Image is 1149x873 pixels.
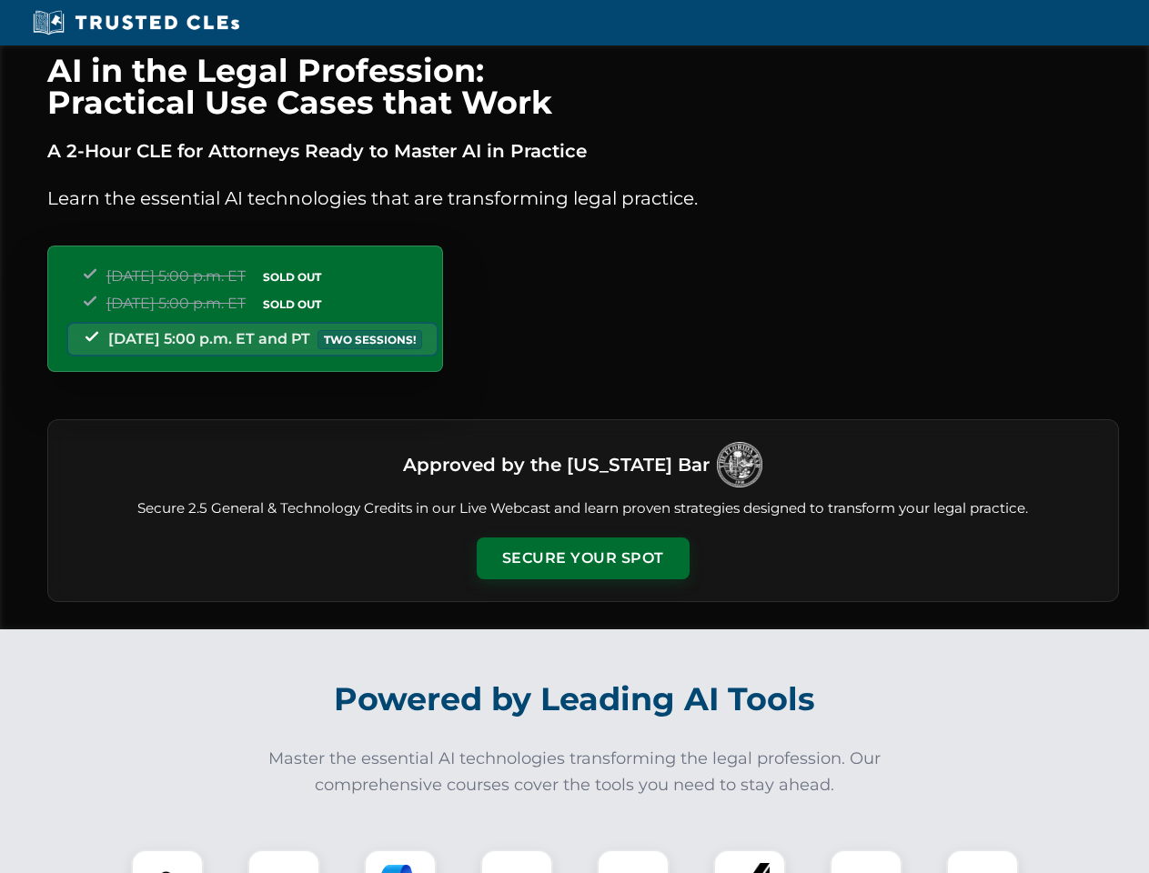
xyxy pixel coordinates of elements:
h3: Approved by the [US_STATE] Bar [403,448,710,481]
span: SOLD OUT [257,267,328,286]
p: Master the essential AI technologies transforming the legal profession. Our comprehensive courses... [257,746,893,798]
p: Secure 2.5 General & Technology Credits in our Live Webcast and learn proven strategies designed ... [70,498,1096,519]
h1: AI in the Legal Profession: Practical Use Cases that Work [47,55,1119,118]
img: Logo [717,442,762,487]
button: Secure Your Spot [477,537,690,579]
img: Trusted CLEs [27,9,245,36]
span: SOLD OUT [257,295,328,314]
p: Learn the essential AI technologies that are transforming legal practice. [47,184,1119,213]
h2: Powered by Leading AI Tools [71,667,1079,731]
span: [DATE] 5:00 p.m. ET [106,295,246,312]
span: [DATE] 5:00 p.m. ET [106,267,246,285]
p: A 2-Hour CLE for Attorneys Ready to Master AI in Practice [47,136,1119,166]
